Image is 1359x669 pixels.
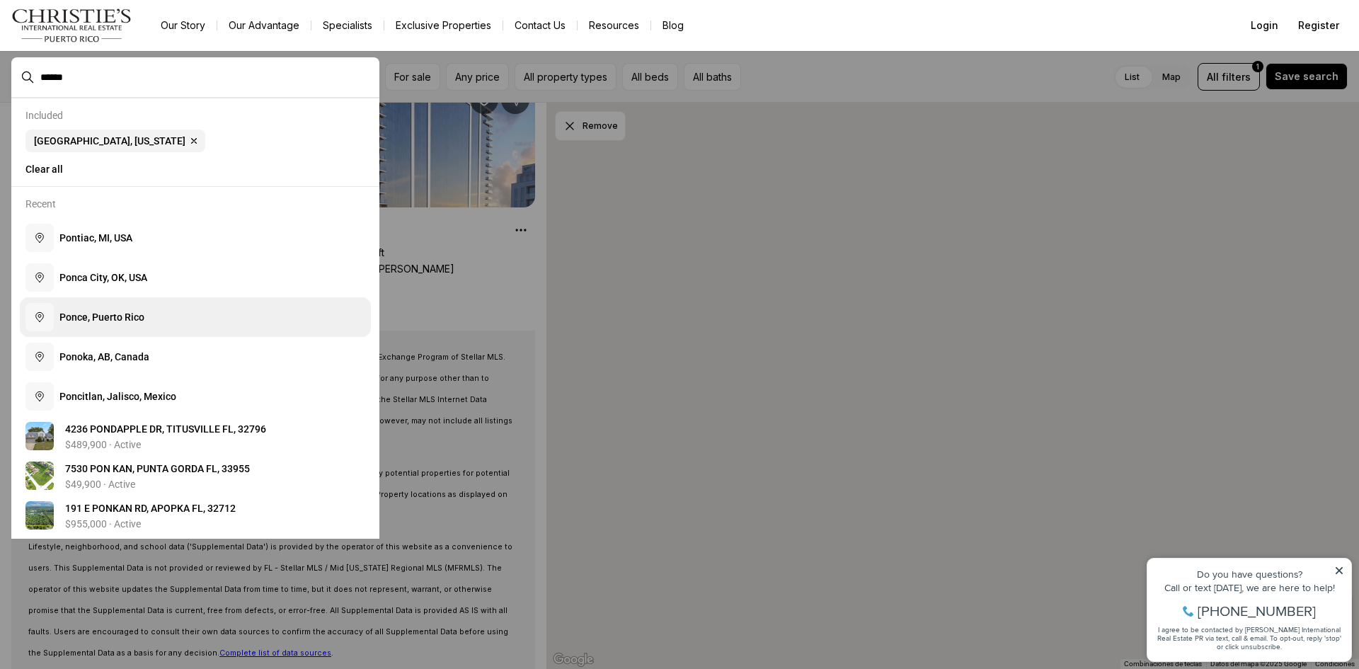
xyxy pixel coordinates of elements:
[25,158,365,181] button: Clear all
[20,297,371,337] button: Ponce, Puerto Rico
[65,463,250,474] span: 7 5 3 0 P O N K A N , P U N T A G O R D A F L , 3 3 9 5 5
[20,416,371,456] a: View details: 4236 PONDAPPLE DR
[59,391,176,402] span: P o n c i t l a n , J a l i s c o , M e x i c o
[1298,20,1339,31] span: Register
[15,32,205,42] div: Do you have questions?
[59,351,149,362] span: P o n o k a , A B , C a n a d a
[59,232,132,244] span: P o n t i a c , M I , U S A
[65,503,236,514] span: 1 9 1 E P O N K A N R D , A P O P K A F L , 3 2 7 1 2
[20,337,371,377] button: Ponoka, AB, Canada
[311,16,384,35] a: Specialists
[25,198,56,210] p: Recent
[1251,20,1278,31] span: Login
[59,272,147,283] span: P o n c a C i t y , O K , U S A
[65,423,266,435] span: 4 2 3 6 P O N D A P P L E D R , T I T U S V I L L E F L , 3 2 7 9 6
[65,439,141,450] p: $489,900 · Active
[65,479,135,490] p: $49,900 · Active
[149,16,217,35] a: Our Story
[20,258,371,297] button: Ponca City, OK, USA
[59,311,144,323] span: P o n c e , P u e r t o R i c o
[20,377,371,416] button: Poncitlan, Jalisco, Mexico
[578,16,650,35] a: Resources
[18,87,202,114] span: I agree to be contacted by [PERSON_NAME] International Real Estate PR via text, call & email. To ...
[384,16,503,35] a: Exclusive Properties
[65,518,141,530] p: $955,000 · Active
[20,218,371,258] button: Pontiac, MI, USA
[20,456,371,496] a: View details: 7530 PON KAN
[217,16,311,35] a: Our Advantage
[651,16,695,35] a: Blog
[1290,11,1348,40] button: Register
[25,110,63,121] p: Included
[503,16,577,35] button: Contact Us
[15,45,205,55] div: Call or text [DATE], we are here to help!
[58,67,176,81] span: [PHONE_NUMBER]
[1242,11,1287,40] button: Login
[20,496,371,535] a: View details: 191 E PONKAN RD
[20,535,371,575] a: View details: 3328 PONDSIDE WAY
[34,135,185,147] span: [GEOGRAPHIC_DATA], [US_STATE]
[11,8,132,42] img: logo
